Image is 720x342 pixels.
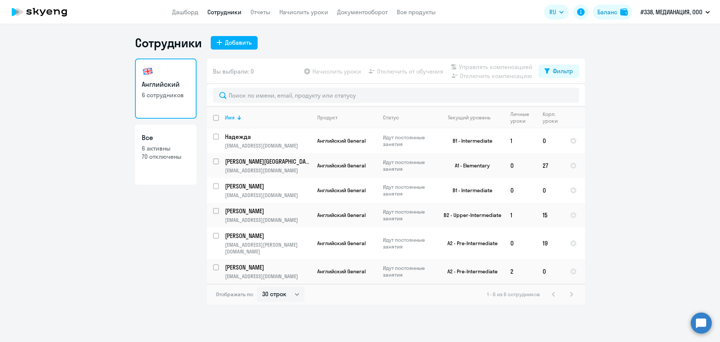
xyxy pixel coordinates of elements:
[397,8,436,16] a: Все продукты
[142,144,190,152] p: 6 активны
[135,59,196,119] a: Английский6 сотрудников
[383,265,434,278] p: Идут постоянные занятия
[383,208,434,222] p: Идут постоянные занятия
[537,128,564,153] td: 0
[225,232,310,240] p: [PERSON_NAME]
[142,91,190,99] p: 6 сотрудников
[543,111,558,124] div: Корп. уроки
[383,237,434,250] p: Идут постоянные занятия
[225,192,311,199] p: [EMAIL_ADDRESS][DOMAIN_NAME]
[317,240,366,247] span: Английский General
[317,137,366,144] span: Английский General
[383,184,434,197] p: Идут постоянные занятия
[225,217,311,223] p: [EMAIL_ADDRESS][DOMAIN_NAME]
[504,128,537,153] td: 1
[250,8,270,16] a: Отчеты
[383,159,434,172] p: Идут постоянные занятия
[337,8,388,16] a: Документооборот
[142,152,190,161] p: 70 отключены
[620,8,628,16] img: balance
[225,263,310,271] p: [PERSON_NAME]
[317,187,366,194] span: Английский General
[383,134,434,148] p: Идут постоянные занятия
[225,38,252,47] div: Добавить
[510,111,536,124] div: Личные уроки
[435,259,504,284] td: A2 - Pre-Intermediate
[142,65,154,77] img: english
[553,66,573,75] div: Фильтр
[211,36,258,50] button: Добавить
[317,212,366,218] span: Английский General
[225,232,311,240] a: [PERSON_NAME]
[142,80,190,89] h3: Английский
[383,114,399,121] div: Статус
[225,133,310,141] p: Надежда
[504,178,537,203] td: 0
[435,153,504,178] td: A1 - Elementary
[317,114,337,121] div: Продукт
[593,5,632,20] button: Балансbalance
[225,241,311,255] p: [EMAIL_ADDRESS][PERSON_NAME][DOMAIN_NAME]
[225,157,311,166] a: [PERSON_NAME][GEOGRAPHIC_DATA]
[135,35,202,50] h1: Сотрудники
[225,133,311,141] a: Надежда
[225,114,311,121] div: Имя
[597,8,617,17] div: Баланс
[225,157,310,166] p: [PERSON_NAME][GEOGRAPHIC_DATA]
[213,67,254,76] span: Вы выбрали: 0
[213,88,579,103] input: Поиск по имени, email, продукту или статусу
[225,207,311,215] a: [PERSON_NAME]
[225,114,235,121] div: Имя
[225,207,310,215] p: [PERSON_NAME]
[504,259,537,284] td: 2
[435,227,504,259] td: A2 - Pre-Intermediate
[538,65,579,78] button: Фильтр
[435,178,504,203] td: B1 - Intermediate
[142,133,190,143] h3: Все
[225,167,311,174] p: [EMAIL_ADDRESS][DOMAIN_NAME]
[383,114,434,121] div: Статус
[207,8,241,16] a: Сотрудники
[543,111,564,124] div: Корп. уроки
[435,128,504,153] td: B1 - Intermediate
[537,227,564,259] td: 19
[225,273,311,280] p: [EMAIL_ADDRESS][DOMAIN_NAME]
[435,203,504,227] td: B2 - Upper-Intermediate
[504,227,537,259] td: 0
[537,259,564,284] td: 0
[225,142,311,149] p: [EMAIL_ADDRESS][DOMAIN_NAME]
[225,182,310,190] p: [PERSON_NAME]
[216,291,254,298] span: Отображать по:
[317,162,366,169] span: Английский General
[225,263,311,271] a: [PERSON_NAME]
[487,291,540,298] span: 1 - 6 из 6 сотрудников
[544,5,569,20] button: RU
[537,203,564,227] td: 15
[549,8,556,17] span: RU
[172,8,198,16] a: Дашборд
[640,8,702,17] p: #338, МЕДИАНАЦИЯ, ООО
[537,153,564,178] td: 27
[135,125,196,185] a: Все6 активны70 отключены
[317,114,376,121] div: Продукт
[537,178,564,203] td: 0
[504,153,537,178] td: 0
[279,8,328,16] a: Начислить уроки
[441,114,504,121] div: Текущий уровень
[225,182,311,190] a: [PERSON_NAME]
[317,268,366,275] span: Английский General
[448,114,490,121] div: Текущий уровень
[637,3,714,21] button: #338, МЕДИАНАЦИЯ, ООО
[504,203,537,227] td: 1
[510,111,529,124] div: Личные уроки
